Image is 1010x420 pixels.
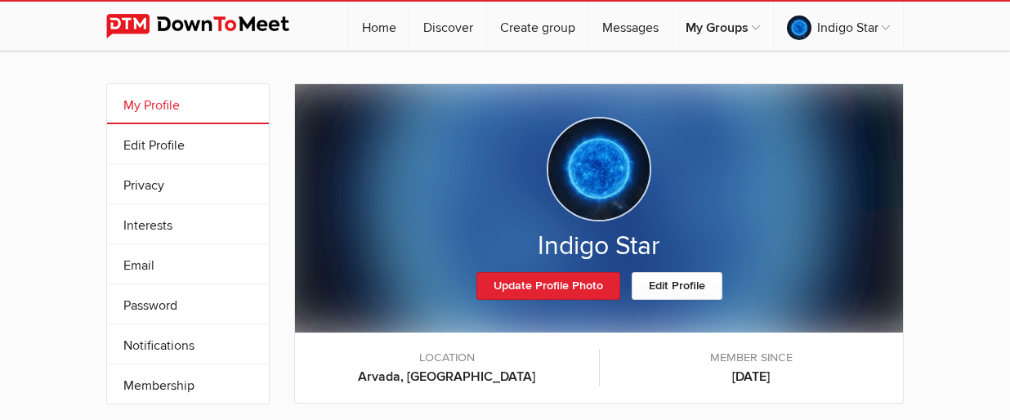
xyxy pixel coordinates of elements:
span: LOCATION [311,349,583,367]
a: Home [349,2,409,51]
a: Edit Profile [107,124,269,163]
a: My Profile [107,84,269,123]
img: DownToMeet [106,14,315,38]
a: Create group [487,2,588,51]
a: Interests [107,204,269,244]
a: Privacy [107,164,269,203]
a: Messages [589,2,672,51]
a: Discover [410,2,486,51]
a: Notifications [107,324,269,364]
a: My Groups [673,2,773,51]
a: Membership [107,364,269,404]
a: Indigo Star [774,2,903,51]
a: Password [107,284,269,324]
b: Arvada, [GEOGRAPHIC_DATA] [311,367,583,386]
a: Update Profile Photo [476,272,620,300]
b: [DATE] [616,367,887,386]
a: Email [107,244,269,284]
img: Indigo Star [547,117,651,221]
a: Edit Profile [632,272,722,300]
span: Member since [616,349,887,367]
h2: Indigo Star [328,230,870,264]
